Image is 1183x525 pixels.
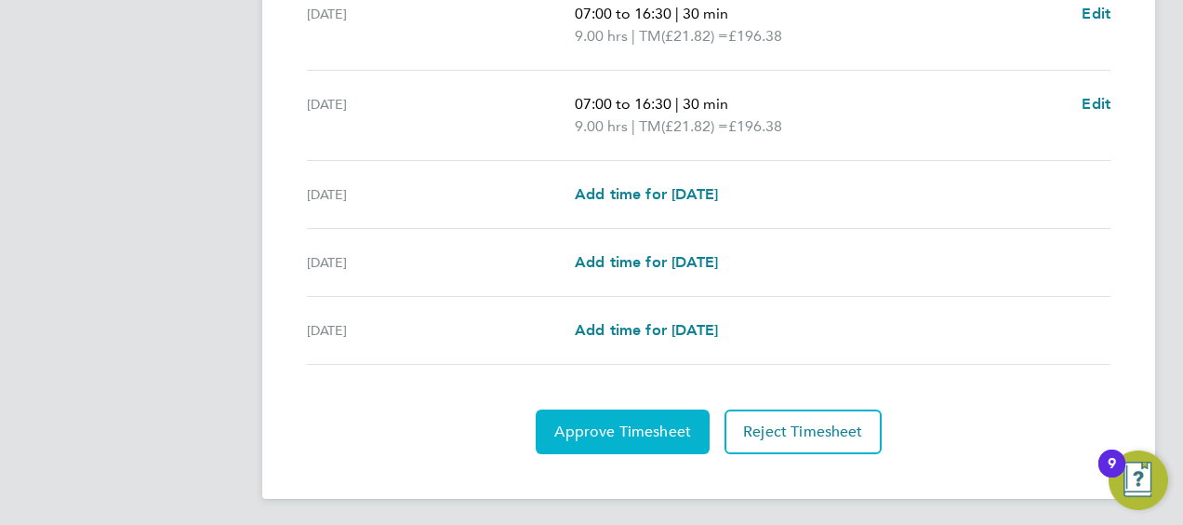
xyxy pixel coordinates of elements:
[575,321,718,339] span: Add time for [DATE]
[575,251,718,274] a: Add time for [DATE]
[661,117,728,135] span: (£21.82) =
[307,93,575,138] div: [DATE]
[675,95,679,113] span: |
[575,27,628,45] span: 9.00 hrs
[683,95,728,113] span: 30 min
[683,5,728,22] span: 30 min
[675,5,679,22] span: |
[724,410,882,454] button: Reject Timesheet
[575,117,628,135] span: 9.00 hrs
[631,27,635,45] span: |
[1109,451,1168,510] button: Open Resource Center, 9 new notifications
[743,423,863,441] span: Reject Timesheet
[1082,93,1110,115] a: Edit
[575,185,718,203] span: Add time for [DATE]
[536,410,710,454] button: Approve Timesheet
[575,95,671,113] span: 07:00 to 16:30
[307,319,575,342] div: [DATE]
[728,117,782,135] span: £196.38
[1082,95,1110,113] span: Edit
[639,115,661,138] span: TM
[575,253,718,271] span: Add time for [DATE]
[307,251,575,274] div: [DATE]
[639,25,661,47] span: TM
[575,183,718,206] a: Add time for [DATE]
[661,27,728,45] span: (£21.82) =
[575,5,671,22] span: 07:00 to 16:30
[728,27,782,45] span: £196.38
[1082,3,1110,25] a: Edit
[554,423,691,441] span: Approve Timesheet
[1108,464,1116,488] div: 9
[631,117,635,135] span: |
[307,183,575,206] div: [DATE]
[1082,5,1110,22] span: Edit
[575,319,718,342] a: Add time for [DATE]
[307,3,575,47] div: [DATE]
